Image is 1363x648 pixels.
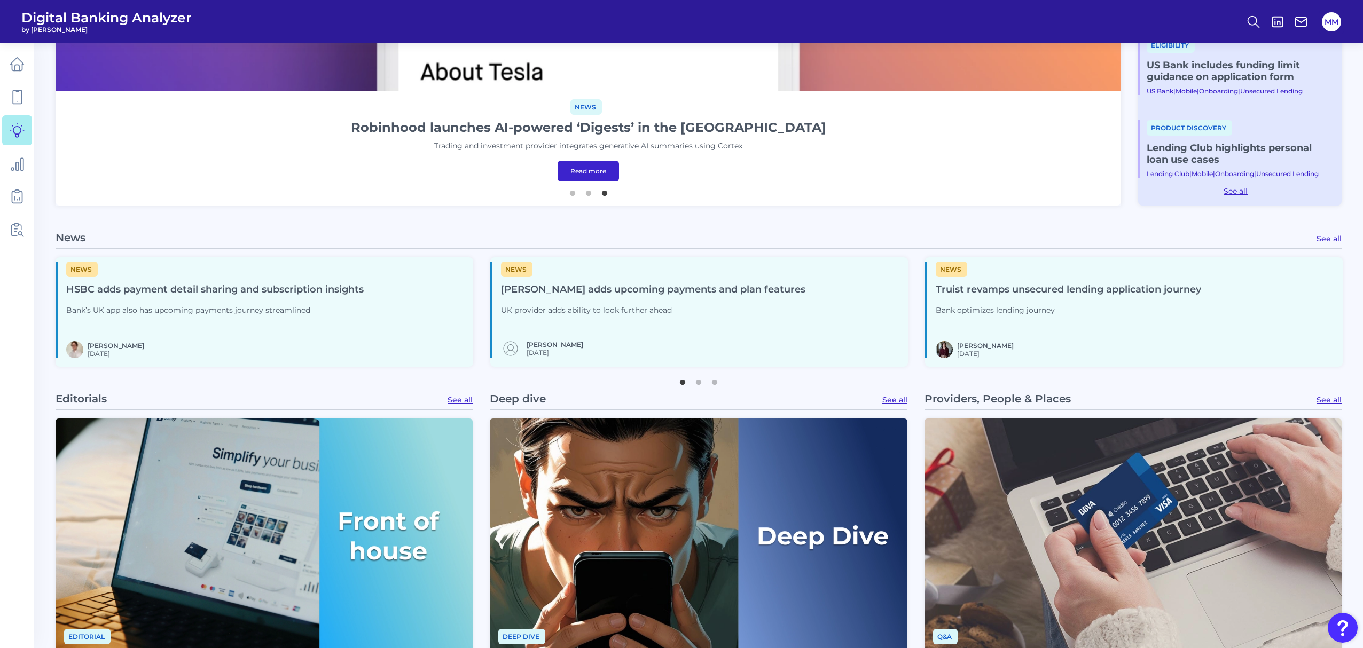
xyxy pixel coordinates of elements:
[1317,234,1342,243] a: See all
[936,305,1201,317] p: Bank optimizes lending journey
[957,350,1014,358] span: [DATE]
[88,342,144,350] a: [PERSON_NAME]
[1240,87,1303,95] a: Unsecured Lending
[501,264,532,274] a: News
[1213,170,1215,178] span: |
[1215,170,1254,178] a: Onboarding
[21,26,192,34] span: by [PERSON_NAME]
[1147,59,1333,83] a: US Bank includes funding limit guidance on application form
[936,264,967,274] a: News
[558,161,619,181] a: Read more
[501,305,805,317] p: UK provider adds ability to look further ahead
[21,10,192,26] span: Digital Banking Analyzer
[1147,170,1189,178] a: Lending Club
[936,341,953,358] img: RNFetchBlobTmp_0b8yx2vy2p867rz195sbp4h.png
[1322,12,1341,31] button: MM
[1238,87,1240,95] span: |
[64,631,111,641] a: Editorial
[88,350,144,358] span: [DATE]
[1147,37,1195,53] span: Eligibility
[56,231,85,244] p: News
[1317,395,1342,405] a: See all
[1199,87,1238,95] a: Onboarding
[570,99,602,115] span: News
[570,101,602,112] a: News
[1147,120,1232,136] span: Product discovery
[957,342,1014,350] a: [PERSON_NAME]
[599,185,610,196] button: 3
[498,631,545,641] a: Deep dive
[1176,87,1197,95] a: Mobile
[925,392,1071,405] p: Providers, People & Places
[66,283,364,296] h4: HSBC adds payment detail sharing and subscription insights
[933,631,958,641] a: Q&A
[1254,170,1256,178] span: |
[66,264,98,274] a: News
[448,395,473,405] a: See all
[936,283,1201,296] h4: Truist revamps unsecured lending application journey
[501,262,532,277] span: News
[1256,170,1319,178] a: Unsecured Lending
[882,395,907,405] a: See all
[351,119,826,136] h1: Robinhood launches AI-powered ‘Digests’ in the [GEOGRAPHIC_DATA]
[527,341,583,349] a: [PERSON_NAME]
[1147,123,1232,132] a: Product discovery
[693,374,704,385] button: 2
[1147,87,1173,95] a: US Bank
[936,262,967,277] span: News
[1138,186,1333,196] a: See all
[66,262,98,277] span: News
[56,392,107,405] p: Editorials
[434,140,742,152] p: Trading and investment provider integrates generative AI summaries using Cortex
[490,392,546,405] p: Deep dive
[66,341,83,358] img: MIchael McCaw
[1189,170,1192,178] span: |
[1173,87,1176,95] span: |
[527,349,583,357] span: [DATE]
[583,185,594,196] button: 2
[567,185,578,196] button: 1
[709,374,720,385] button: 3
[501,283,805,296] h4: [PERSON_NAME] adds upcoming payments and plan features
[1147,40,1195,50] a: Eligibility
[498,629,545,644] span: Deep dive
[1147,142,1333,165] a: Lending Club highlights personal loan use cases
[66,305,364,317] p: Bank’s UK app also has upcoming payments journey streamlined
[64,629,111,644] span: Editorial
[1192,170,1213,178] a: Mobile
[933,629,958,644] span: Q&A
[1328,613,1358,643] button: Open Resource Center
[1197,87,1199,95] span: |
[677,374,688,385] button: 1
